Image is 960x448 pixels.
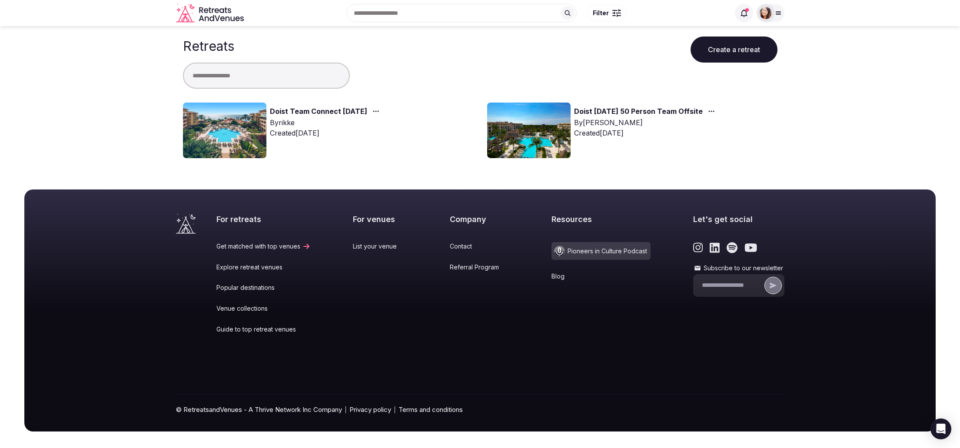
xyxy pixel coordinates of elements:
[760,7,772,19] img: rikke
[176,3,246,23] a: Visit the homepage
[176,395,784,431] div: © RetreatsandVenues - A Thrive Network Inc Company
[216,263,311,272] a: Explore retreat venues
[450,242,509,251] a: Contact
[176,3,246,23] svg: Retreats and Venues company logo
[270,117,383,128] div: By rikke
[574,128,718,138] div: Created [DATE]
[176,214,196,234] a: Visit the homepage
[183,38,234,54] h1: Retreats
[593,9,609,17] span: Filter
[744,242,757,253] a: Link to the retreats and venues Youtube page
[270,128,383,138] div: Created [DATE]
[693,264,784,272] label: Subscribe to our newsletter
[930,418,951,439] div: Open Intercom Messenger
[216,304,311,313] a: Venue collections
[216,283,311,292] a: Popular destinations
[353,214,407,225] h2: For venues
[587,5,627,21] button: Filter
[710,242,720,253] a: Link to the retreats and venues LinkedIn page
[349,405,391,414] a: Privacy policy
[450,263,509,272] a: Referral Program
[551,214,651,225] h2: Resources
[450,214,509,225] h2: Company
[693,242,703,253] a: Link to the retreats and venues Instagram page
[574,106,703,117] a: Doist [DATE] 50 Person Team Offsite
[574,117,718,128] div: By [PERSON_NAME]
[353,242,407,251] a: List your venue
[551,272,651,281] a: Blog
[216,325,311,334] a: Guide to top retreat venues
[691,37,777,63] button: Create a retreat
[183,103,266,158] img: Top retreat image for the retreat: Doist Team Connect Feb 2026
[551,242,651,260] a: Pioneers in Culture Podcast
[216,214,311,225] h2: For retreats
[693,214,784,225] h2: Let's get social
[727,242,737,253] a: Link to the retreats and venues Spotify page
[399,405,463,414] a: Terms and conditions
[216,242,311,251] a: Get matched with top venues
[270,106,367,117] a: Doist Team Connect [DATE]
[487,103,571,158] img: Top retreat image for the retreat: Doist Feb 2025 50 Person Team Offsite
